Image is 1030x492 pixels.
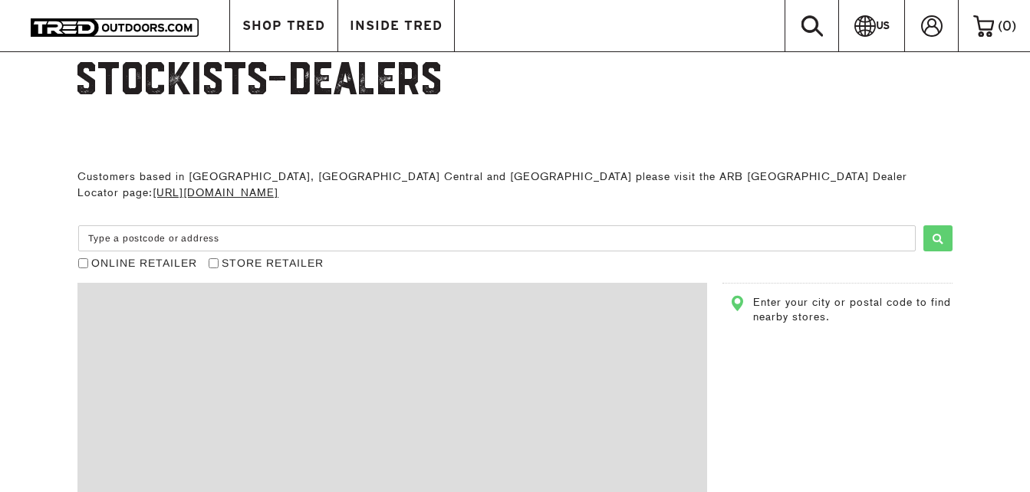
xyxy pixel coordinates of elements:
p: Customers based in [GEOGRAPHIC_DATA], [GEOGRAPHIC_DATA] Central and [GEOGRAPHIC_DATA] please visi... [77,169,953,213]
span: SHOP TRED [242,19,325,32]
span: 0 [1002,18,1012,33]
button: Search [923,225,953,251]
a: [URL][DOMAIN_NAME] [153,186,278,198]
span: INSIDE TRED [350,19,443,32]
input: Store Retailer [209,258,219,268]
span: Enter your city or postal code to find nearby stores. [753,295,953,325]
label: Online Retailer [78,256,197,271]
input: Type a postcode or address [78,225,916,251]
span: ( ) [998,19,1016,33]
label: Store Retailer [209,256,324,271]
img: cart-icon [973,15,994,37]
h1: Stockists-Dealers [77,55,953,133]
input: Online Retailer [78,258,88,268]
img: TRED Outdoors America [31,18,199,37]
